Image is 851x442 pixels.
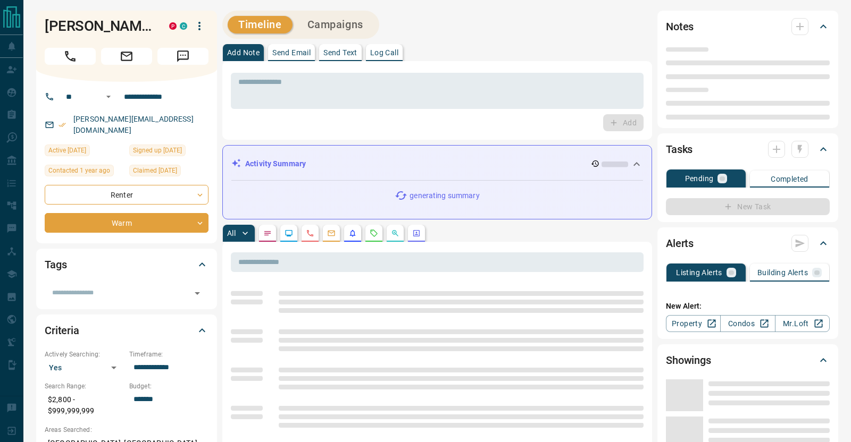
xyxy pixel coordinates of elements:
[45,391,124,420] p: $2,800 - $999,999,999
[306,229,314,237] svg: Calls
[370,49,398,56] p: Log Call
[190,286,205,301] button: Open
[666,301,830,312] p: New Alert:
[45,48,96,65] span: Call
[285,229,293,237] svg: Lead Browsing Activity
[59,121,66,129] svg: Email Verified
[231,154,643,174] div: Activity Summary
[45,256,66,273] h2: Tags
[48,145,86,156] span: Active [DATE]
[666,235,694,252] h2: Alerts
[227,229,236,237] p: All
[775,315,830,332] a: Mr.Loft
[263,229,272,237] svg: Notes
[45,165,124,180] div: Tue Jun 04 2024
[297,16,374,33] button: Campaigns
[228,16,293,33] button: Timeline
[370,229,378,237] svg: Requests
[73,115,194,134] a: [PERSON_NAME][EMAIL_ADDRESS][DOMAIN_NAME]
[129,144,208,159] div: Thu Mar 25 2021
[720,315,775,332] a: Condos
[45,18,153,35] h1: [PERSON_NAME]
[48,165,110,176] span: Contacted 1 year ago
[412,229,421,237] svg: Agent Actions
[45,185,208,205] div: Renter
[666,347,830,373] div: Showings
[676,269,722,276] p: Listing Alerts
[45,144,124,159] div: Fri Jul 25 2025
[227,49,260,56] p: Add Note
[348,229,357,237] svg: Listing Alerts
[180,22,187,30] div: condos.ca
[245,158,306,169] p: Activity Summary
[757,269,808,276] p: Building Alerts
[45,425,208,435] p: Areas Searched:
[666,137,830,162] div: Tasks
[272,49,311,56] p: Send Email
[666,14,830,39] div: Notes
[45,318,208,343] div: Criteria
[771,175,808,183] p: Completed
[45,322,79,339] h2: Criteria
[133,145,182,156] span: Signed up [DATE]
[45,213,208,233] div: Warm
[45,381,124,391] p: Search Range:
[45,350,124,359] p: Actively Searching:
[129,381,208,391] p: Budget:
[666,18,694,35] h2: Notes
[410,190,479,201] p: generating summary
[45,252,208,277] div: Tags
[169,22,177,30] div: property.ca
[129,165,208,180] div: Tue Jun 04 2024
[666,352,711,369] h2: Showings
[133,165,177,176] span: Claimed [DATE]
[45,359,124,376] div: Yes
[391,229,399,237] svg: Opportunities
[157,48,208,65] span: Message
[323,49,357,56] p: Send Text
[102,90,115,103] button: Open
[666,315,721,332] a: Property
[129,350,208,359] p: Timeframe:
[101,48,152,65] span: Email
[666,231,830,256] div: Alerts
[327,229,336,237] svg: Emails
[666,141,693,158] h2: Tasks
[685,175,714,182] p: Pending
